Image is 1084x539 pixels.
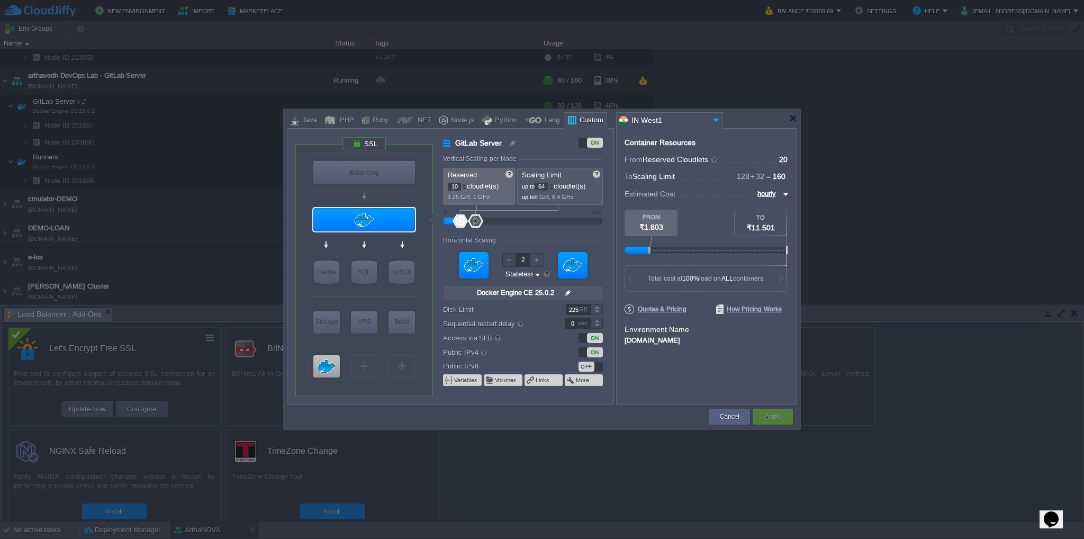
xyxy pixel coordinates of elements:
div: Elastic VPS [351,311,377,334]
button: More [576,376,590,384]
label: Disk Limit [443,304,550,315]
div: Container Resources [625,139,695,147]
span: From [625,155,643,164]
div: SQL Databases [351,260,377,284]
div: Storage [313,311,340,333]
iframe: chat widget [1040,497,1073,528]
div: Balancing [313,161,415,184]
div: Custom [576,113,603,129]
div: sec [578,318,590,328]
span: Reserved [448,171,477,179]
label: Access via SLB [443,332,550,344]
div: ON [587,333,603,343]
span: Reserved Cloudlets [643,155,718,164]
div: TO [735,214,787,221]
div: Cache [314,260,339,284]
span: Scaling Limit [522,171,562,179]
span: 32 [749,172,764,181]
div: Build Node [389,311,415,334]
span: Estimated Cost [625,188,675,200]
div: .NET [412,113,431,129]
div: Load Balancer [313,161,415,184]
div: Lang [541,113,559,129]
div: Vertical Scaling per Node [443,155,519,163]
div: Horizontal Scaling [443,237,499,244]
button: Variables [454,376,478,384]
button: Apply [765,411,781,422]
div: GB [579,304,590,315]
div: Create New Layer [351,355,377,376]
div: NoSQL [389,260,414,284]
div: 512 [592,209,602,215]
span: up to [522,183,535,190]
span: = [764,172,773,181]
div: Python [492,113,517,129]
span: 128 [737,172,749,181]
div: ON [587,138,603,148]
span: 1.25 GiB, 1 GHz [448,194,490,200]
span: + [749,172,756,181]
button: Cancel [720,411,739,422]
div: VPS [351,311,377,333]
button: Volumes [495,376,518,384]
div: FROM [625,214,677,220]
div: Ruby [369,113,389,129]
label: Environment Name [625,325,689,334]
div: Create New Layer [389,355,415,376]
div: ON [587,347,603,357]
button: Links [536,376,550,384]
span: Quotas & Pricing [625,304,686,314]
div: SQL [351,260,377,284]
div: Storage Containers [313,311,340,334]
div: OFF [579,362,594,372]
span: ₹11.501 [747,223,775,232]
label: Sequential restart delay [443,318,550,329]
p: cloudlet(s) [448,179,512,191]
div: Build [389,311,415,333]
label: Public IPv4 [443,346,550,358]
span: up to [522,194,535,200]
div: PHP [337,113,354,129]
div: [DOMAIN_NAME] [625,335,789,344]
div: NoSQL Databases [389,260,414,284]
span: How Pricing Works [716,304,782,314]
div: Runners [313,355,340,378]
div: GitLab Server [313,208,415,231]
p: cloudlet(s) [522,179,599,191]
label: Public IPv6 [443,361,550,372]
div: Java [299,113,317,129]
span: 8 GiB, 6.4 GHz [535,194,574,200]
div: 0 [444,209,447,215]
span: 160 [773,172,785,181]
span: ₹1.803 [639,223,663,231]
span: To [625,172,633,181]
span: Scaling Limit [633,172,675,181]
div: Node.js [448,113,474,129]
span: 20 [779,155,788,164]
